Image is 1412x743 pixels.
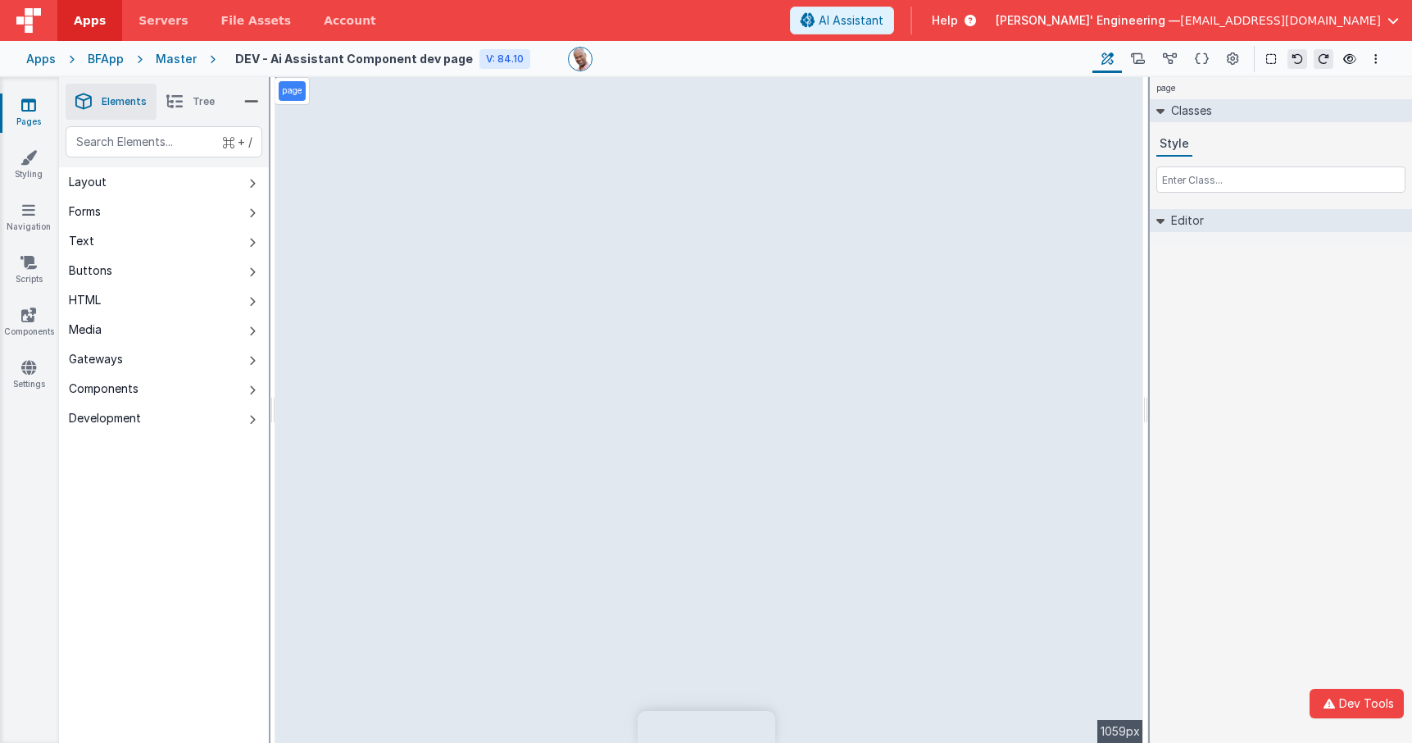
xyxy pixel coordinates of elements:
span: + / [223,126,252,157]
button: Media [59,315,269,344]
button: Buttons [59,256,269,285]
button: Forms [59,197,269,226]
span: Tree [193,95,215,108]
button: Dev Tools [1310,689,1404,718]
input: Search Elements... [66,126,262,157]
button: Layout [59,167,269,197]
button: Style [1156,132,1192,157]
span: [EMAIL_ADDRESS][DOMAIN_NAME] [1180,12,1381,29]
div: Components [69,381,138,397]
div: Forms [69,203,101,220]
div: Media [69,321,102,338]
button: Development [59,403,269,433]
div: Gateways [69,351,123,367]
button: Gateways [59,344,269,374]
div: Text [69,233,94,249]
span: Help [932,12,958,29]
button: HTML [59,285,269,315]
span: [PERSON_NAME]' Engineering — [996,12,1180,29]
h4: DEV - Ai Assistant Component dev page [235,52,473,65]
button: Options [1366,49,1386,69]
span: Apps [74,12,106,29]
span: Servers [138,12,188,29]
button: AI Assistant [790,7,894,34]
span: AI Assistant [819,12,883,29]
div: BFApp [88,51,124,67]
div: Master [156,51,197,67]
h2: Classes [1165,99,1212,122]
span: File Assets [221,12,292,29]
img: 11ac31fe5dc3d0eff3fbbbf7b26fa6e1 [569,48,592,71]
input: Enter Class... [1156,166,1405,193]
button: Components [59,374,269,403]
h4: page [1150,77,1183,99]
p: page [282,84,302,98]
h2: Editor [1165,209,1204,232]
div: Development [69,410,141,426]
span: Elements [102,95,147,108]
div: V: 84.10 [479,49,530,69]
div: --> [275,77,1143,743]
div: HTML [69,292,101,308]
button: Text [59,226,269,256]
div: Layout [69,174,107,190]
div: 1059px [1097,720,1143,743]
div: Buttons [69,262,112,279]
button: [PERSON_NAME]' Engineering — [EMAIL_ADDRESS][DOMAIN_NAME] [996,12,1399,29]
div: Apps [26,51,56,67]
